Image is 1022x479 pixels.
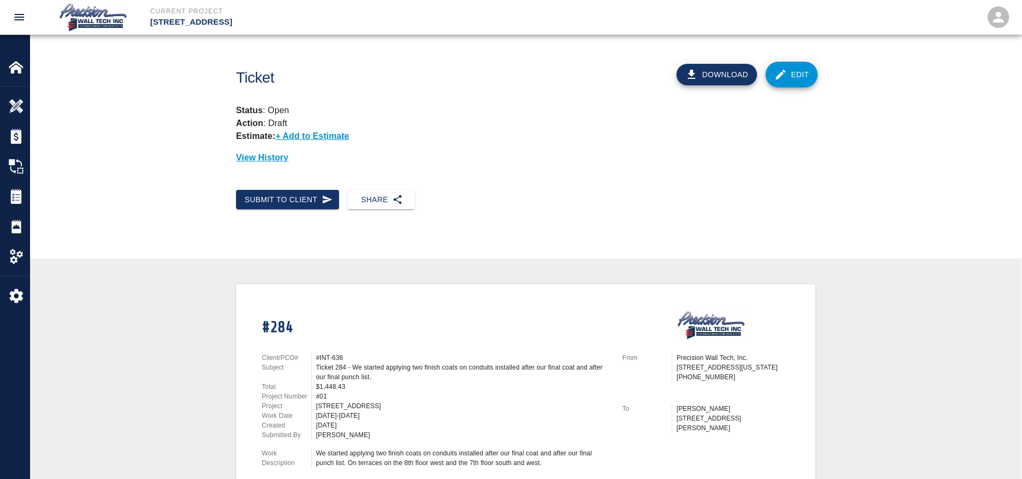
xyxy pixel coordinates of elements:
p: To [622,404,672,414]
p: [STREET_ADDRESS] [150,16,569,28]
p: Submitted By [262,430,311,440]
img: Precision Wall Tech, Inc. [676,310,747,340]
p: Created [262,421,311,430]
p: : Open [236,104,815,117]
p: Work Date [262,411,311,421]
p: View History [236,151,815,164]
p: Project [262,401,311,411]
p: Project Number [262,392,311,401]
h1: Ticket [236,69,570,87]
div: [STREET_ADDRESS] [316,401,609,411]
iframe: Chat Widget [843,363,1022,479]
div: Ticket 284 - We started applying two finish coats on conduits installed after our final coat and ... [316,363,609,382]
p: Subject [262,363,311,372]
div: $1,448.43 [316,382,609,392]
div: #INT-636 [316,353,609,363]
button: Download [677,64,757,85]
p: Total [262,382,311,392]
button: Submit to Client [236,190,339,210]
p: [PERSON_NAME] [677,404,790,414]
a: Edit [766,62,818,87]
strong: Estimate: [236,131,275,141]
strong: Status [236,106,263,115]
div: We started applying two finish coats on conduits installed after our final coat and after our fin... [316,448,609,468]
button: Share [348,190,415,210]
div: #01 [316,392,609,401]
strong: Action [236,119,263,128]
img: Precision Wall Tech, Inc. [58,2,129,32]
h1: #284 [262,319,609,337]
p: Current Project [150,6,569,16]
p: : Draft [236,119,287,128]
p: [PHONE_NUMBER] [677,372,790,382]
p: [STREET_ADDRESS][PERSON_NAME] [677,414,790,433]
p: Precision Wall Tech, Inc. [677,353,790,363]
p: Work Description [262,448,311,468]
div: [DATE]-[DATE] [316,411,609,421]
p: [STREET_ADDRESS][US_STATE] [677,363,790,372]
p: From [622,353,672,363]
div: [PERSON_NAME] [316,430,609,440]
p: Client/PCO# [262,353,311,363]
p: + Add to Estimate [275,131,349,141]
button: open drawer [6,4,32,30]
div: [DATE] [316,421,609,430]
